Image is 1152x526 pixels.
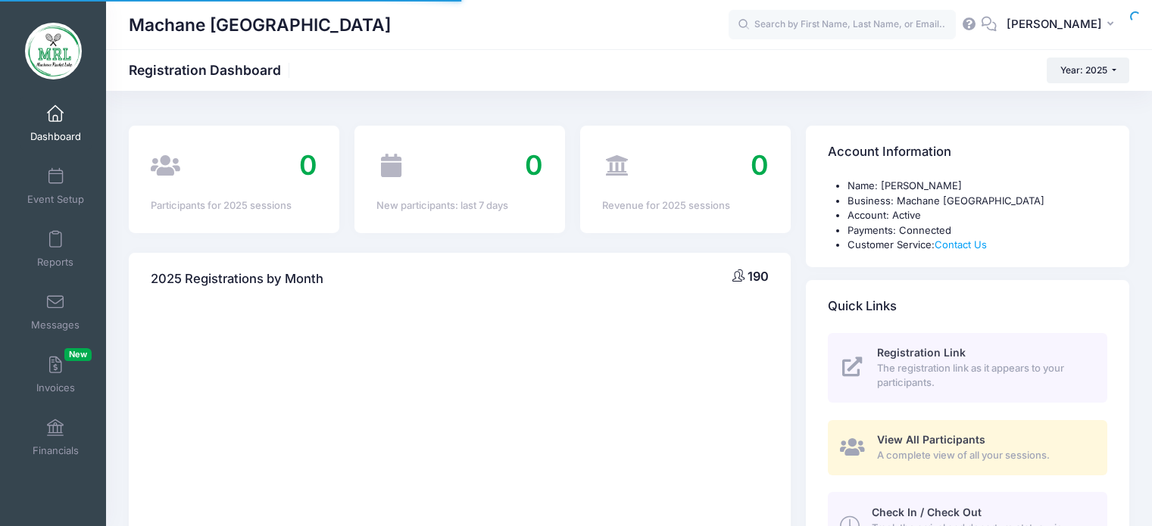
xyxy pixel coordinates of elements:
span: A complete view of all your sessions. [877,448,1090,463]
a: Financials [20,411,92,464]
span: View All Participants [877,433,985,446]
a: Contact Us [935,238,987,251]
span: 0 [525,148,543,182]
a: InvoicesNew [20,348,92,401]
h1: Registration Dashboard [129,62,294,78]
a: Messages [20,285,92,338]
span: 0 [751,148,769,182]
input: Search by First Name, Last Name, or Email... [729,10,956,40]
h4: Quick Links [828,285,897,328]
a: Event Setup [20,160,92,213]
a: Registration Link The registration link as it appears to your participants. [828,333,1107,403]
div: Participants for 2025 sessions [151,198,317,213]
span: Year: 2025 [1060,64,1107,76]
h4: Account Information [828,131,951,174]
h4: 2025 Registrations by Month [151,257,323,300]
li: Account: Active [848,208,1107,223]
h1: Machane [GEOGRAPHIC_DATA] [129,8,391,42]
span: Registration Link [877,346,966,359]
span: Check In / Check Out [872,506,982,518]
li: Business: Machane [GEOGRAPHIC_DATA] [848,194,1107,209]
div: Revenue for 2025 sessions [602,198,769,213]
div: New participants: last 7 days [376,198,543,213]
span: Reports [37,256,73,269]
a: View All Participants A complete view of all your sessions. [828,420,1107,475]
li: Customer Service: [848,238,1107,253]
span: The registration link as it appears to your participants. [877,361,1090,391]
a: Reports [20,223,92,275]
img: Machane Racket Lake [25,23,82,79]
span: Event Setup [27,193,84,206]
button: [PERSON_NAME] [997,8,1129,42]
span: Invoices [36,381,75,394]
span: Messages [31,319,80,331]
span: New [64,348,92,361]
span: [PERSON_NAME] [1007,16,1102,33]
li: Name: [PERSON_NAME] [848,179,1107,194]
li: Payments: Connected [848,223,1107,238]
button: Year: 2025 [1047,58,1129,83]
span: 0 [299,148,317,182]
span: Financials [33,444,79,457]
span: Dashboard [30,130,81,143]
span: 190 [748,269,769,284]
a: Dashboard [20,97,92,150]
